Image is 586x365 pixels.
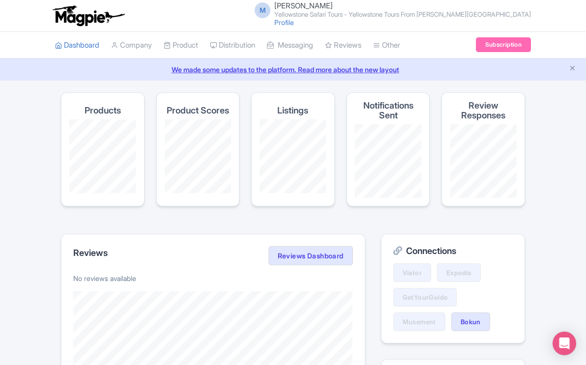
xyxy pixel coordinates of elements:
button: Close announcement [569,63,576,75]
span: [PERSON_NAME] [274,1,333,10]
h2: Connections [393,246,513,256]
p: No reviews available [73,273,353,283]
h4: Products [85,106,121,115]
a: We made some updates to the platform. Read more about the new layout [6,64,580,75]
span: M [255,2,270,18]
a: Company [111,32,152,59]
h4: Product Scores [167,106,229,115]
a: Reviews Dashboard [268,246,353,266]
a: Product [164,32,198,59]
a: Dashboard [55,32,99,59]
a: GetYourGuide [393,288,457,307]
a: Other [373,32,400,59]
a: Messaging [267,32,313,59]
h4: Notifications Sent [355,101,422,120]
small: Yellowstone Safari Tours - Yellowstone Tours From [PERSON_NAME][GEOGRAPHIC_DATA] [274,11,531,18]
a: Viator [393,263,431,282]
h4: Review Responses [450,101,517,120]
a: Subscription [476,37,531,52]
a: Profile [274,18,294,27]
h2: Reviews [73,248,108,258]
h4: Listings [277,106,308,115]
a: Expedia [437,263,481,282]
a: Distribution [210,32,255,59]
a: M [PERSON_NAME] Yellowstone Safari Tours - Yellowstone Tours From [PERSON_NAME][GEOGRAPHIC_DATA] [249,2,531,18]
a: Reviews [325,32,361,59]
div: Open Intercom Messenger [553,332,576,355]
img: logo-ab69f6fb50320c5b225c76a69d11143b.png [50,5,126,27]
a: Bokun [451,312,490,331]
a: Musement [393,312,445,331]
